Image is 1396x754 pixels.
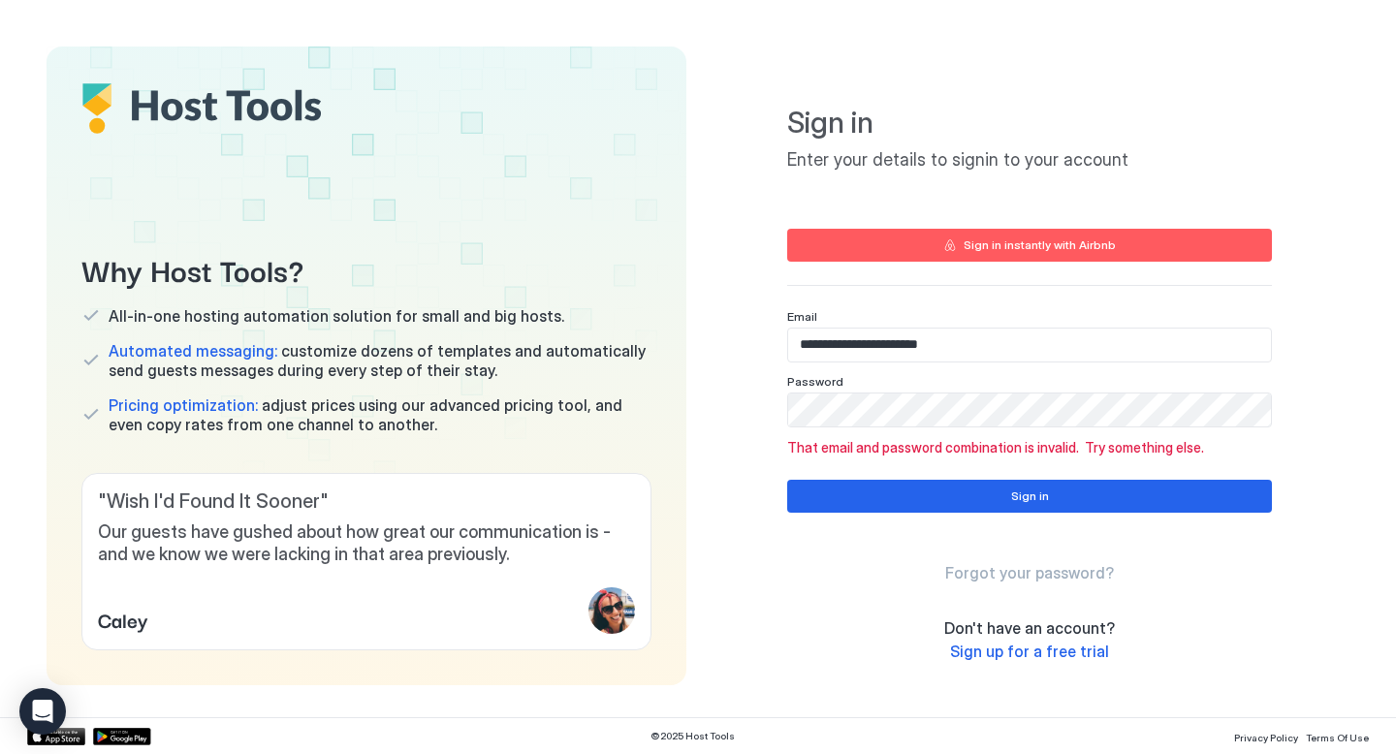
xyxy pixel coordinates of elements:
a: Google Play Store [93,728,151,745]
a: Terms Of Use [1306,726,1369,746]
a: Sign up for a free trial [950,642,1109,662]
span: Don't have an account? [944,618,1115,638]
button: Sign in instantly with Airbnb [787,229,1272,262]
a: App Store [27,728,85,745]
span: Sign up for a free trial [950,642,1109,661]
div: profile [588,587,635,634]
span: Privacy Policy [1234,732,1298,743]
span: All-in-one hosting automation solution for small and big hosts. [109,306,564,326]
input: Input Field [788,393,1271,426]
span: That email and password combination is invalid. Try something else. [787,439,1272,456]
span: Forgot your password? [945,563,1114,582]
span: customize dozens of templates and automatically send guests messages during every step of their s... [109,341,651,380]
span: © 2025 Host Tools [650,730,735,742]
span: Enter your details to signin to your account [787,149,1272,172]
span: Caley [98,605,148,634]
div: Sign in instantly with Airbnb [964,236,1116,254]
a: Forgot your password? [945,563,1114,583]
input: Input Field [788,329,1271,361]
span: Password [787,374,843,389]
span: Pricing optimization: [109,395,258,415]
div: Sign in [1011,487,1049,505]
span: Why Host Tools? [81,247,651,291]
a: Privacy Policy [1234,726,1298,746]
span: Automated messaging: [109,341,277,361]
button: Sign in [787,480,1272,513]
div: Open Intercom Messenger [19,688,66,735]
span: Our guests have gushed about how great our communication is - and we know we were lacking in that... [98,521,635,565]
span: adjust prices using our advanced pricing tool, and even copy rates from one channel to another. [109,395,651,434]
span: Terms Of Use [1306,732,1369,743]
span: Email [787,309,817,324]
span: " Wish I'd Found It Sooner " [98,489,635,514]
span: Sign in [787,105,1272,141]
